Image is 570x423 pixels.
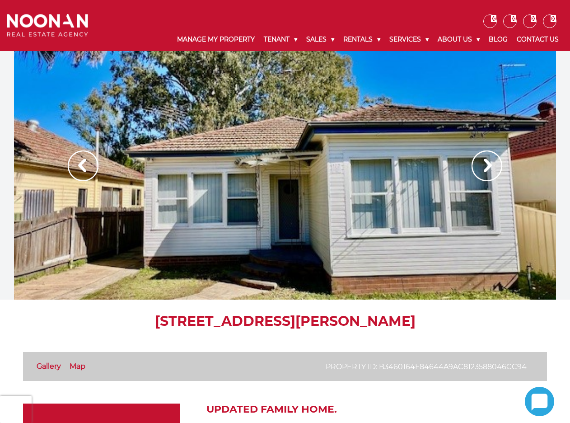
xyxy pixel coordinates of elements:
[385,28,433,51] a: Services
[68,150,98,181] img: Arrow slider
[173,28,259,51] a: Manage My Property
[37,362,61,371] a: Gallery
[472,150,502,181] img: Arrow slider
[7,14,88,37] img: Noonan Real Estate Agency
[433,28,484,51] a: About Us
[302,28,339,51] a: Sales
[23,313,547,329] h1: [STREET_ADDRESS][PERSON_NAME]
[339,28,385,51] a: Rentals
[70,362,85,371] a: Map
[512,28,563,51] a: Contact Us
[206,404,547,415] h2: Updated Family Home.
[259,28,302,51] a: Tenant
[326,361,527,372] p: Property ID: b3460164f84644a9ac8123588046cc94
[484,28,512,51] a: Blog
